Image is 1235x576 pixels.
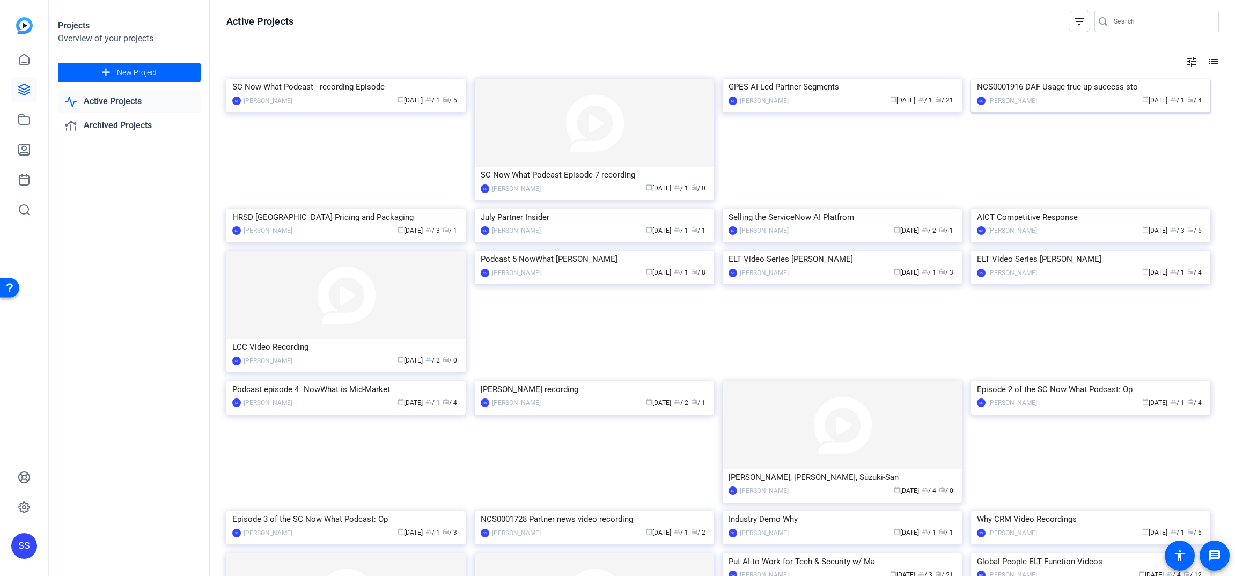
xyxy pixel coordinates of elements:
div: SS [977,398,986,407]
span: / 1 [922,529,936,536]
span: calendar_today [398,96,404,102]
span: radio [939,486,945,493]
div: Episode 3 of the SC Now What Podcast: Op [232,511,460,527]
span: radio [691,268,697,275]
span: / 1 [425,529,440,536]
span: group [1170,96,1177,102]
div: BD [729,486,737,495]
div: Industry Demo Why [729,511,956,527]
span: / 1 [939,529,953,536]
div: SS [232,398,241,407]
span: radio [691,184,697,190]
span: calendar_today [398,356,404,363]
div: [PERSON_NAME] recording [481,381,708,397]
span: radio [443,398,449,405]
div: [PERSON_NAME] [988,225,1037,236]
span: [DATE] [646,529,671,536]
span: / 0 [691,184,705,192]
span: radio [691,528,697,535]
span: [DATE] [1142,399,1167,407]
span: / 1 [918,97,932,104]
mat-icon: add [99,66,113,79]
span: [DATE] [398,357,423,364]
span: / 1 [674,184,688,192]
div: Projects [58,19,201,32]
span: radio [1187,96,1194,102]
span: calendar_today [398,226,404,233]
span: calendar_today [1142,268,1149,275]
div: [PERSON_NAME] [740,528,789,538]
span: [DATE] [890,97,915,104]
div: Selling the ServiceNow AI Platfrom [729,209,956,225]
a: Active Projects [58,91,201,113]
div: ELT Video Series [PERSON_NAME] [729,251,956,267]
a: Archived Projects [58,115,201,137]
div: SS [977,269,986,277]
span: group [425,398,432,405]
span: [DATE] [398,399,423,407]
span: / 21 [935,97,953,104]
span: / 1 [425,97,440,104]
span: [DATE] [646,269,671,276]
div: [PERSON_NAME] [492,225,541,236]
span: radio [939,528,945,535]
div: SS [481,184,489,193]
span: / 3 [425,227,440,234]
span: calendar_today [894,528,900,535]
button: New Project [58,63,201,82]
mat-icon: tune [1185,55,1198,68]
mat-icon: list [1206,55,1219,68]
div: SS [977,97,986,105]
div: SS [977,529,986,537]
span: calendar_today [894,226,900,233]
div: [PERSON_NAME] [988,95,1037,106]
span: calendar_today [1142,96,1149,102]
span: group [425,528,432,535]
span: [DATE] [894,227,919,234]
span: / 2 [691,529,705,536]
div: LCC Video Recording [232,339,460,355]
span: calendar_today [398,528,404,535]
h1: Active Projects [226,15,293,28]
span: calendar_today [646,184,652,190]
span: calendar_today [646,226,652,233]
span: / 1 [691,399,705,407]
span: group [922,528,928,535]
div: [PERSON_NAME] [244,225,292,236]
div: AM [481,398,489,407]
span: / 2 [922,227,936,234]
div: [PERSON_NAME] [244,95,292,106]
div: [PERSON_NAME] [492,528,541,538]
div: ELT Video Series [PERSON_NAME] [977,251,1204,267]
span: / 4 [1187,97,1202,104]
span: / 1 [922,269,936,276]
span: group [922,486,928,493]
div: [PERSON_NAME] [740,225,789,236]
div: Podcast episode 4 "NowWhat is Mid-Market [232,381,460,397]
div: BD [729,226,737,235]
span: group [922,268,928,275]
span: radio [691,226,697,233]
div: BD [977,226,986,235]
span: [DATE] [1142,529,1167,536]
span: radio [443,356,449,363]
span: [DATE] [1142,97,1167,104]
span: / 1 [443,227,457,234]
div: [PERSON_NAME] [244,356,292,366]
div: Why CRM Video Recordings [977,511,1204,527]
span: / 1 [1170,399,1185,407]
span: / 1 [674,269,688,276]
span: [DATE] [646,227,671,234]
span: [DATE] [1142,269,1167,276]
span: / 4 [1187,399,1202,407]
span: group [425,356,432,363]
span: [DATE] [894,487,919,494]
span: group [425,226,432,233]
span: / 1 [1170,529,1185,536]
span: group [918,96,924,102]
span: radio [935,96,942,102]
span: radio [691,398,697,405]
span: radio [1187,398,1194,405]
div: [PERSON_NAME] [740,95,789,106]
div: Overview of your projects [58,32,201,45]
